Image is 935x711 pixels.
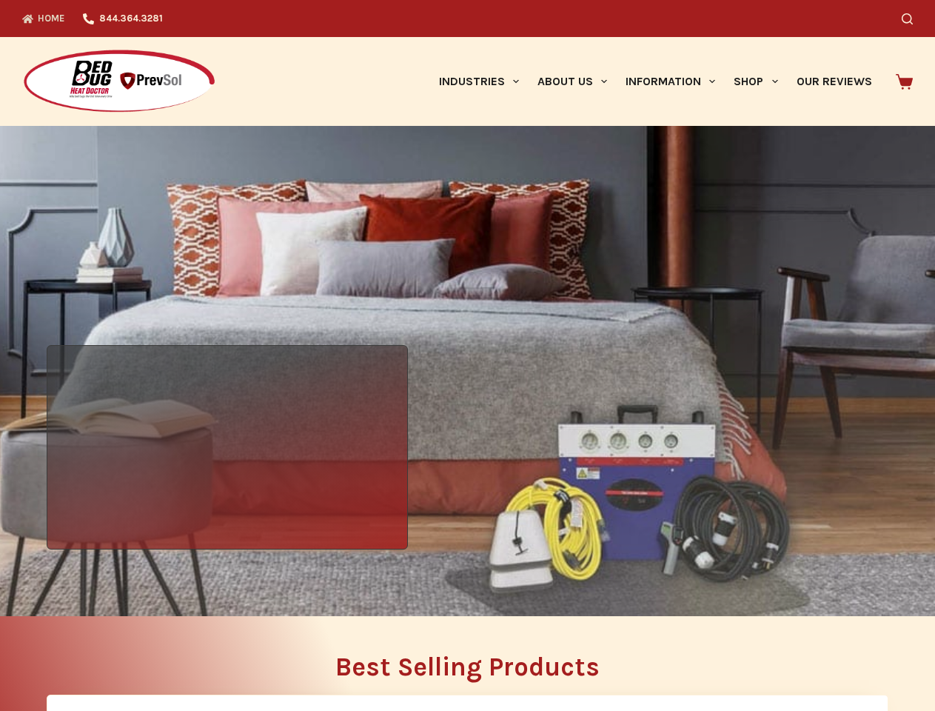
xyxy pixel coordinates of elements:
[22,49,216,115] img: Prevsol/Bed Bug Heat Doctor
[429,37,881,126] nav: Primary
[617,37,725,126] a: Information
[725,37,787,126] a: Shop
[528,37,616,126] a: About Us
[902,13,913,24] button: Search
[429,37,528,126] a: Industries
[787,37,881,126] a: Our Reviews
[47,654,888,680] h2: Best Selling Products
